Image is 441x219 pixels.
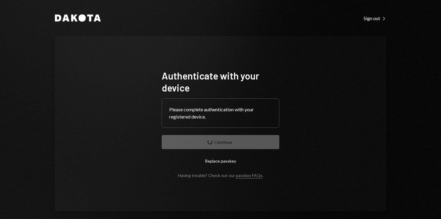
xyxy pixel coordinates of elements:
button: Replace passkey [162,154,279,168]
div: Having trouble? Check out our . [178,173,263,178]
a: passkey FAQs [236,173,262,178]
div: Please complete authentication with your registered device. [169,106,272,120]
h1: Authenticate with your device [162,70,279,94]
a: Sign out [364,15,386,21]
